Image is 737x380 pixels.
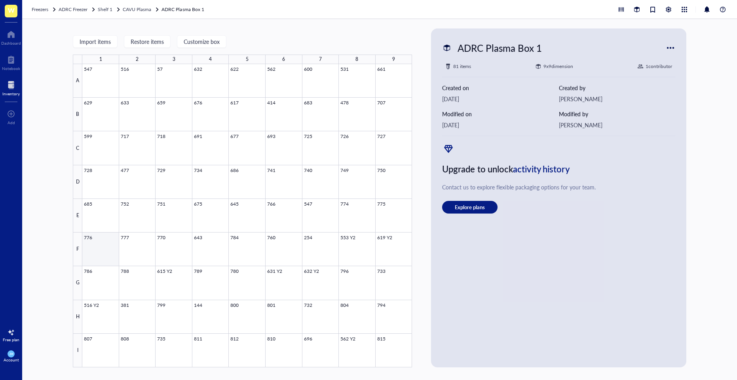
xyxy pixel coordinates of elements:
div: Created by [559,83,675,92]
div: C [73,131,82,165]
div: 81 items [453,62,471,70]
div: Upgrade to unlock [442,161,675,176]
div: E [73,199,82,233]
a: Shelf 1CAVU Plasma [98,6,160,13]
div: [DATE] [442,121,558,129]
span: CAVU Plasma [123,6,151,13]
div: 5 [246,55,249,64]
div: [DATE] [442,95,558,103]
div: Modified on [442,110,558,118]
span: JM [9,352,13,356]
div: Dashboard [1,41,21,45]
div: Contact us to explore flexible packaging options for your team. [442,183,675,191]
a: ADRC Freezer [59,6,96,13]
span: Shelf 1 [98,6,112,13]
div: B [73,98,82,131]
a: Explore plans [442,201,675,214]
div: 2 [136,55,139,64]
div: 3 [173,55,175,64]
button: Explore plans [442,201,498,214]
div: Inventory [2,91,20,96]
a: Notebook [2,53,20,71]
div: 1 contributor [646,62,672,70]
span: Import items [80,38,111,45]
div: 6 [282,55,285,64]
button: Import items [73,35,118,48]
div: 8 [355,55,358,64]
div: Account [4,357,19,362]
div: Modified by [559,110,675,118]
div: ADRC Plasma Box 1 [454,40,545,56]
span: activity history [513,163,570,175]
div: F [73,233,82,266]
div: 1 [99,55,102,64]
div: I [73,334,82,367]
span: Customize box [184,38,220,45]
div: 9 x 9 dimension [543,62,573,70]
div: Add [8,120,15,125]
button: Restore items [124,35,171,48]
div: [PERSON_NAME] [559,95,675,103]
div: A [73,64,82,98]
div: Notebook [2,66,20,71]
span: Explore plans [455,204,485,211]
a: ADRC Plasma Box 1 [161,6,205,13]
div: Created on [442,83,558,92]
button: Customize box [177,35,226,48]
div: 4 [209,55,212,64]
span: ADRC Freezer [59,6,87,13]
div: [PERSON_NAME] [559,121,675,129]
div: Free plan [3,337,19,342]
span: W [8,5,15,15]
span: Restore items [131,38,164,45]
div: D [73,165,82,199]
div: H [73,300,82,334]
a: Freezers [32,6,57,13]
a: Inventory [2,79,20,96]
a: Dashboard [1,28,21,45]
div: G [73,266,82,300]
div: 7 [319,55,322,64]
div: 9 [392,55,395,64]
span: Freezers [32,6,48,13]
